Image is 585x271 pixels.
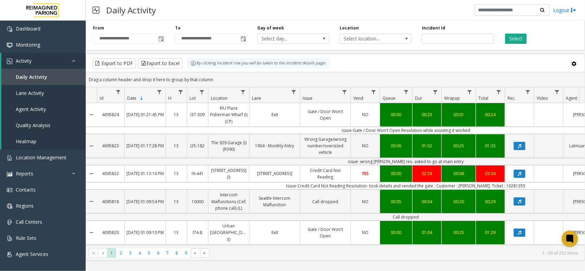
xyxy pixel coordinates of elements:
a: 10000 [187,197,208,207]
span: Location Management [16,154,66,161]
a: I74-8 [187,227,208,237]
span: Page 3 [126,248,135,258]
div: 00:05 [382,198,411,205]
span: Agent Services [16,251,48,257]
a: 00:01 [442,110,476,120]
a: Logout [553,7,576,14]
a: 02:58 [413,169,441,178]
img: 'icon' [7,26,12,32]
a: NO [351,141,380,151]
div: Drag a column header and drop it here to group by that column [86,74,585,86]
a: 00:29 [476,197,505,207]
div: 00:01 [443,111,474,118]
span: NO [362,230,369,235]
span: Call Centers [16,219,42,225]
div: 00:25 [443,229,474,236]
a: 01:02 [413,141,441,151]
a: Agent Activity [1,101,86,117]
a: Quality Analysis [1,117,86,133]
a: Collapse Details [86,163,97,185]
div: 00:29 [478,198,503,205]
a: Exit [249,227,300,237]
span: Dashboard [16,25,40,32]
kendo-pager-info: 1 - 30 of 252 items [214,250,578,256]
span: Go to the last page [200,248,209,258]
span: Go to the next page [191,248,200,258]
span: Page 8 [172,248,181,258]
a: 00:06 [380,141,412,151]
div: 00:24 [478,111,503,118]
a: [DATE] 01:21:45 PM [125,110,166,120]
a: 1904 - Monthly Entry [249,141,300,151]
a: Credit Card Not Reading [300,165,351,182]
span: Location [211,95,228,101]
img: 'icon' [7,42,12,48]
a: 00:04 [413,197,441,207]
a: 00:06 [442,169,476,178]
img: 'icon' [7,220,12,225]
span: Page 2 [116,248,125,258]
div: Data table [86,87,585,245]
div: 00:00 [382,229,411,236]
a: [DATE] 01:17:28 PM [125,141,166,151]
a: Video Filter Menu [552,87,562,97]
span: Page 5 [144,248,154,258]
span: Go to the next page [193,250,198,256]
label: Location [340,25,359,31]
div: 00:00 [382,111,411,118]
div: 00:23 [414,111,440,118]
span: Dur [415,95,422,101]
a: 13 [166,227,187,237]
a: 01:29 [476,227,505,237]
a: H Filter Menu [176,87,185,97]
span: Toggle popup [157,34,164,44]
span: NO [362,143,369,149]
img: 'icon' [7,236,12,241]
a: Urban [GEOGRAPHIC_DATA] (I) [208,221,249,244]
a: Wrapup Filter Menu [465,87,474,97]
label: From [93,25,104,31]
a: Lane Activity [1,85,86,101]
img: 'icon' [7,155,12,161]
span: Sortable [139,96,144,101]
a: Issue Filter Menu [340,87,349,97]
a: NO [351,197,380,207]
a: Location Filter Menu [239,87,248,97]
span: Reports [16,170,33,177]
a: Vend Filter Menu [369,87,378,97]
label: Incident Id [422,25,445,31]
a: I9-441 [187,169,208,178]
span: H [168,95,171,101]
a: Wrong Garage/wrong number/oversized vehicle [300,134,351,158]
a: The 929 Garage (I) (R390) [208,138,249,154]
img: pageIcon [93,2,99,19]
a: Call dropped [300,197,351,207]
a: RIU Plaza Fisherman Wharf (I) (CP) [208,103,249,126]
span: Contacts [16,186,36,193]
a: 4095823 [97,141,124,151]
a: Rec. Filter Menu [523,87,533,97]
a: 13 [166,110,187,120]
a: 00:00 [380,169,412,178]
a: NO [351,227,380,237]
a: Collapse Details [86,218,97,247]
div: 00:20 [443,198,474,205]
div: 01:02 [414,143,440,149]
a: I25-182 [187,141,208,151]
img: infoIcon.svg [191,61,196,66]
span: Lot [190,95,196,101]
a: 4095818 [97,197,124,207]
a: [STREET_ADDRESS] (I) [208,165,249,182]
a: 01:33 [476,141,505,151]
a: Lane Filter Menu [289,87,298,97]
div: 00:25 [443,143,474,149]
div: 02:58 [414,170,440,177]
span: Lane Activity [16,90,44,96]
div: 00:06 [443,170,474,177]
a: Queue Filter Menu [402,87,411,97]
a: 4095822 [97,169,124,178]
a: [STREET_ADDRESS] [249,169,300,178]
a: Collapse Details [86,132,97,160]
span: Activity [16,58,32,64]
a: Exit [249,110,300,120]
